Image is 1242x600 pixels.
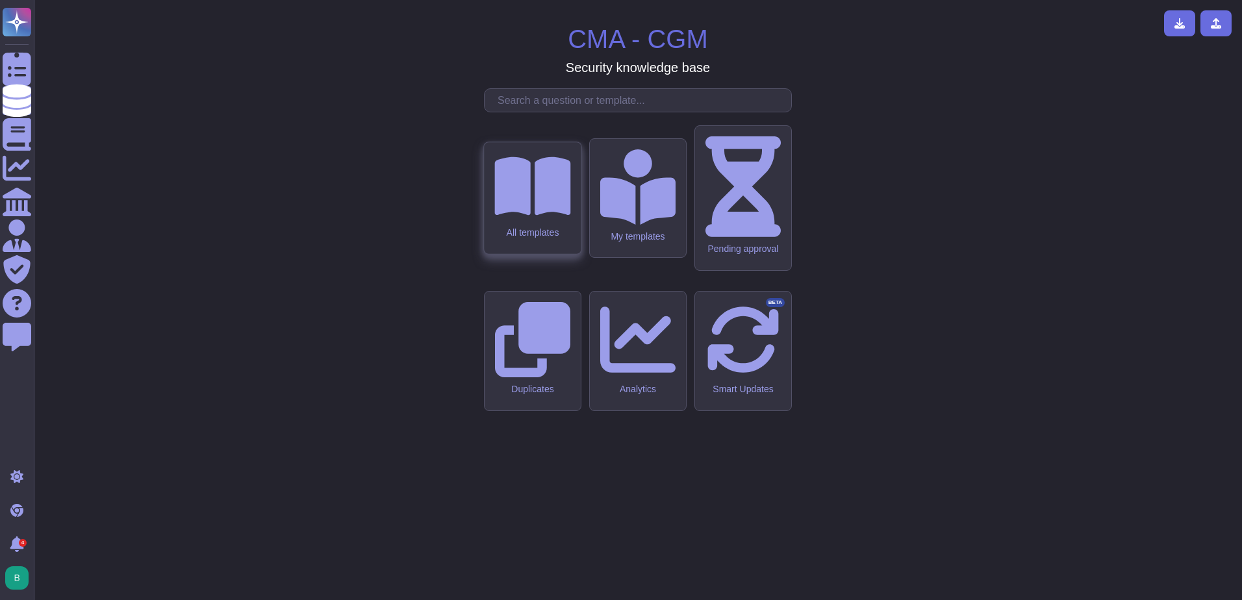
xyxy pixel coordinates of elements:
h3: Security knowledge base [566,60,710,75]
div: BETA [766,298,785,307]
div: My templates [600,231,676,242]
img: user [5,566,29,590]
div: Pending approval [705,244,781,255]
input: Search a question or template... [491,89,791,112]
h1: CMA - CGM [568,23,708,55]
div: All templates [494,227,570,238]
div: Smart Updates [705,384,781,395]
div: Duplicates [495,384,570,395]
div: 4 [19,539,27,547]
div: Analytics [600,384,676,395]
button: user [3,564,38,592]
